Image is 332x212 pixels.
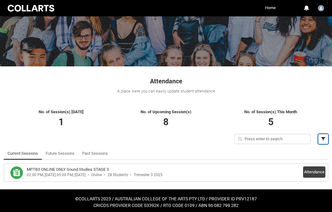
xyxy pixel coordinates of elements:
[27,166,109,173] h3: MPTB3 ONLINE ONLY Sound Studies STAGE 3
[108,173,128,177] div: 28 Students
[82,147,108,160] a: Past Sessions
[150,77,182,85] span: Attendance
[46,147,75,160] a: Future Sessions
[42,147,78,160] li: Future Sessions
[263,3,277,13] a: Home
[318,5,324,11] img: Faculty.mhewes
[4,88,328,94] div: A place were you can easily update student attendance
[316,3,326,13] button: User Profile Faculty.mhewes
[91,173,102,177] div: Online
[58,116,64,127] span: 1
[244,109,297,114] span: No. of Session(s) This Month
[39,109,84,114] span: No. of Session(s) [DATE]
[134,173,163,177] div: Trimester 3 2025
[4,147,42,160] li: Current Sessions
[234,134,311,144] input: Press enter to search
[27,173,86,177] div: 02:00 PM, [DATE] 05:00 PM, [DATE]
[8,147,38,160] a: Current Sessions
[78,147,112,160] li: Past Sessions
[318,134,328,144] button: Filter
[268,116,274,127] span: 5
[303,166,325,178] button: Attendance
[141,109,191,114] span: No. of Upcoming Session(s)
[163,116,169,127] span: 8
